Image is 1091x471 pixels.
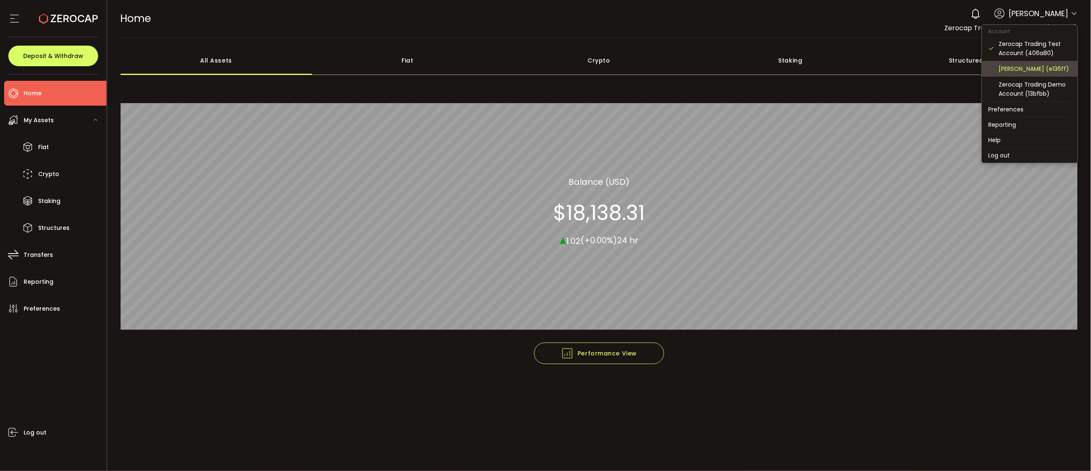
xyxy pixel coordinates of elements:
[24,114,54,126] span: My Assets
[24,249,53,261] span: Transfers
[982,28,1017,35] span: Account
[24,427,46,439] span: Log out
[982,148,1078,163] li: Log out
[695,46,886,75] div: Staking
[534,343,664,364] button: Performance View
[560,231,566,249] span: ▴
[999,64,1071,73] div: [PERSON_NAME] (e136ff)
[38,195,60,207] span: Staking
[553,200,645,225] section: $18,138.31
[617,235,638,246] span: 24 hr
[999,80,1071,98] div: Zerocap Trading Demo Account (13bfbb)
[1009,8,1069,19] span: [PERSON_NAME]
[945,23,1078,33] span: Zerocap Trading Test Account (406a80)
[23,53,83,59] span: Deposit & Withdraw
[561,347,637,360] span: Performance View
[38,168,59,180] span: Crypto
[312,46,503,75] div: Fiat
[38,222,70,234] span: Structures
[568,176,629,188] section: Balance (USD)
[24,276,53,288] span: Reporting
[999,39,1071,58] div: Zerocap Trading Test Account (406a80)
[886,46,1078,75] div: Structured Products
[8,46,98,66] button: Deposit & Withdraw
[566,235,581,247] span: 1.02
[982,133,1078,147] li: Help
[121,46,312,75] div: All Assets
[503,46,695,75] div: Crypto
[24,87,41,99] span: Home
[38,141,49,153] span: Fiat
[121,11,151,26] span: Home
[24,303,60,315] span: Preferences
[581,235,617,246] span: (+0.00%)
[982,117,1078,132] li: Reporting
[1050,431,1091,471] iframe: Chat Widget
[982,102,1078,117] li: Preferences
